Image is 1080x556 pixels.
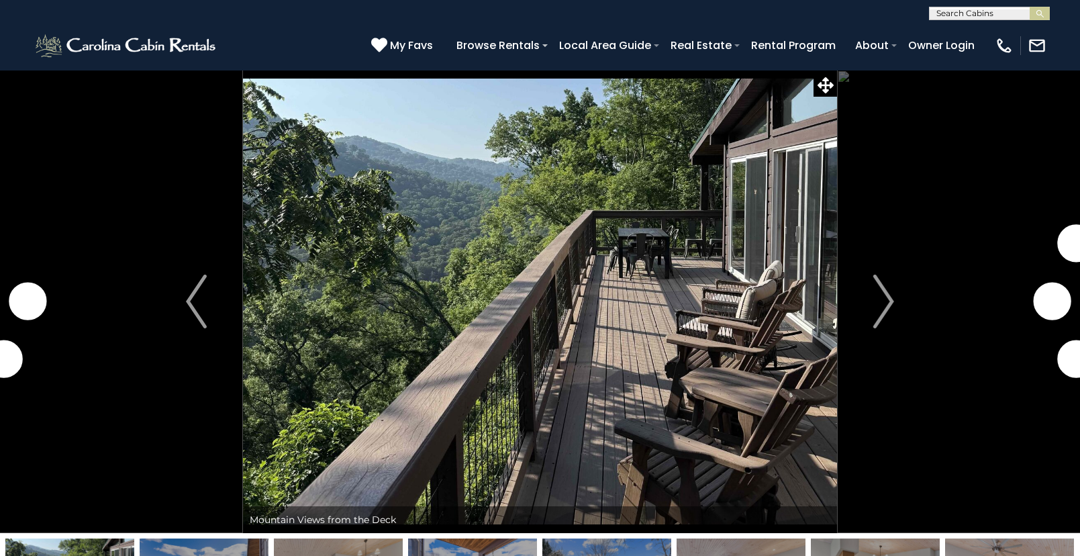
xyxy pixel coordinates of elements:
a: Rental Program [744,34,842,57]
img: arrow [186,275,206,328]
img: White-1-2.png [34,32,219,59]
a: Real Estate [664,34,738,57]
div: Mountain Views from the Deck [243,506,837,533]
a: My Favs [371,37,436,54]
a: About [848,34,895,57]
img: mail-regular-white.png [1028,36,1046,55]
button: Next [837,70,930,533]
span: My Favs [390,37,433,54]
a: Browse Rentals [450,34,546,57]
button: Previous [150,70,243,533]
img: phone-regular-white.png [995,36,1014,55]
img: arrow [873,275,893,328]
a: Owner Login [901,34,981,57]
a: Local Area Guide [552,34,658,57]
